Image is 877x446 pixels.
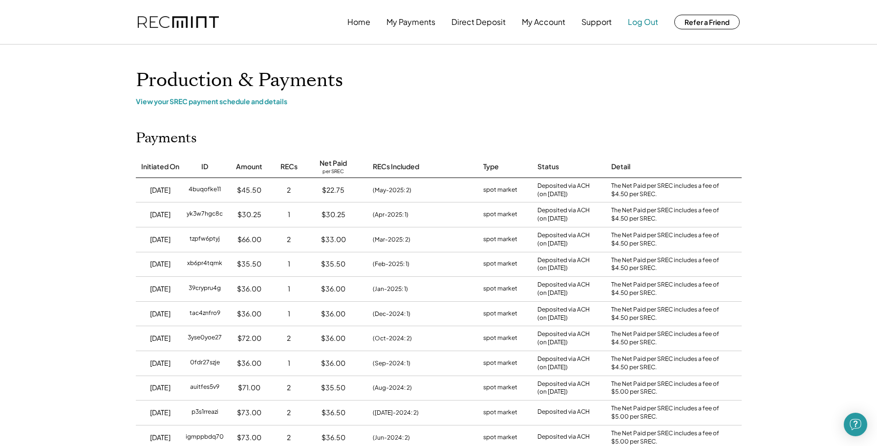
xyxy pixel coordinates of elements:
[320,158,347,168] div: Net Paid
[537,281,590,297] div: Deposited via ACH (on [DATE])
[611,404,724,421] div: The Net Paid per SREC includes a fee of $5.00 per SREC.
[150,408,171,418] div: [DATE]
[483,383,517,393] div: spot market
[186,433,224,443] div: igmppbdq70
[373,235,410,244] div: (Mar-2025: 2)
[321,433,345,443] div: $36.50
[136,97,742,106] div: View your SREC payment schedule and details
[237,433,261,443] div: $73.00
[321,210,345,220] div: $30.25
[237,408,261,418] div: $73.00
[288,210,290,220] div: 1
[522,12,565,32] button: My Account
[373,260,409,268] div: (Feb-2025: 1)
[321,235,346,245] div: $33.00
[150,284,171,294] div: [DATE]
[483,162,499,172] div: Type
[287,235,291,245] div: 2
[611,330,724,347] div: The Net Paid per SREC includes a fee of $4.50 per SREC.
[150,383,171,393] div: [DATE]
[190,358,220,368] div: 0fdr27szje
[611,281,724,297] div: The Net Paid per SREC includes a fee of $4.50 per SREC.
[321,408,345,418] div: $36.50
[611,206,724,223] div: The Net Paid per SREC includes a fee of $4.50 per SREC.
[150,210,171,220] div: [DATE]
[537,330,590,347] div: Deposited via ACH (on [DATE])
[483,433,517,443] div: spot market
[537,182,590,199] div: Deposited via ACH (on [DATE])
[188,334,222,343] div: 3yse0yoe27
[237,185,261,195] div: $45.50
[322,185,344,195] div: $22.75
[150,235,171,245] div: [DATE]
[483,408,517,418] div: spot market
[537,162,559,172] div: Status
[321,309,345,319] div: $36.00
[287,334,291,343] div: 2
[537,433,590,443] div: Deposited via ACH
[611,182,724,199] div: The Net Paid per SREC includes a fee of $4.50 per SREC.
[386,12,435,32] button: My Payments
[373,334,412,343] div: (Oct-2024: 2)
[321,358,345,368] div: $36.00
[611,306,724,322] div: The Net Paid per SREC includes a fee of $4.50 per SREC.
[288,259,290,269] div: 1
[192,408,218,418] div: p3s1rreazi
[373,162,419,172] div: RECs Included
[537,206,590,223] div: Deposited via ACH (on [DATE])
[611,256,724,273] div: The Net Paid per SREC includes a fee of $4.50 per SREC.
[136,69,742,92] h1: Production & Payments
[611,231,724,248] div: The Net Paid per SREC includes a fee of $4.50 per SREC.
[373,433,410,442] div: (Jun-2024: 2)
[451,12,506,32] button: Direct Deposit
[237,358,261,368] div: $36.00
[288,284,290,294] div: 1
[628,12,658,32] button: Log Out
[537,380,590,397] div: Deposited via ACH (on [DATE])
[611,380,724,397] div: The Net Paid per SREC includes a fee of $5.00 per SREC.
[483,284,517,294] div: spot market
[190,383,219,393] div: auitfes5v9
[136,130,197,147] h2: Payments
[287,383,291,393] div: 2
[237,259,261,269] div: $35.50
[238,383,260,393] div: $71.00
[190,309,220,319] div: tac4znfro9
[537,306,590,322] div: Deposited via ACH (on [DATE])
[189,284,221,294] div: 39crypru4g
[150,259,171,269] div: [DATE]
[483,309,517,319] div: spot market
[280,162,298,172] div: RECs
[537,355,590,372] div: Deposited via ACH (on [DATE])
[237,334,261,343] div: $72.00
[373,210,408,219] div: (Apr-2025: 1)
[483,358,517,368] div: spot market
[373,383,412,392] div: (Aug-2024: 2)
[844,413,867,436] div: Open Intercom Messenger
[150,309,171,319] div: [DATE]
[483,334,517,343] div: spot market
[483,259,517,269] div: spot market
[150,358,171,368] div: [DATE]
[187,259,222,269] div: xb6pr4tqmk
[237,284,261,294] div: $36.00
[537,256,590,273] div: Deposited via ACH (on [DATE])
[150,185,171,195] div: [DATE]
[322,168,344,176] div: per SREC
[537,408,590,418] div: Deposited via ACH
[373,285,408,293] div: (Jan-2025: 1)
[201,162,208,172] div: ID
[373,310,410,318] div: (Dec-2024: 1)
[483,235,517,245] div: spot market
[611,429,724,446] div: The Net Paid per SREC includes a fee of $5.00 per SREC.
[187,210,223,220] div: yk3w7hgc8c
[287,408,291,418] div: 2
[321,383,345,393] div: $35.50
[483,185,517,195] div: spot market
[674,15,740,29] button: Refer a Friend
[373,408,419,417] div: ([DATE]-2024: 2)
[287,185,291,195] div: 2
[237,235,261,245] div: $66.00
[150,334,171,343] div: [DATE]
[138,16,219,28] img: recmint-logotype%403x.png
